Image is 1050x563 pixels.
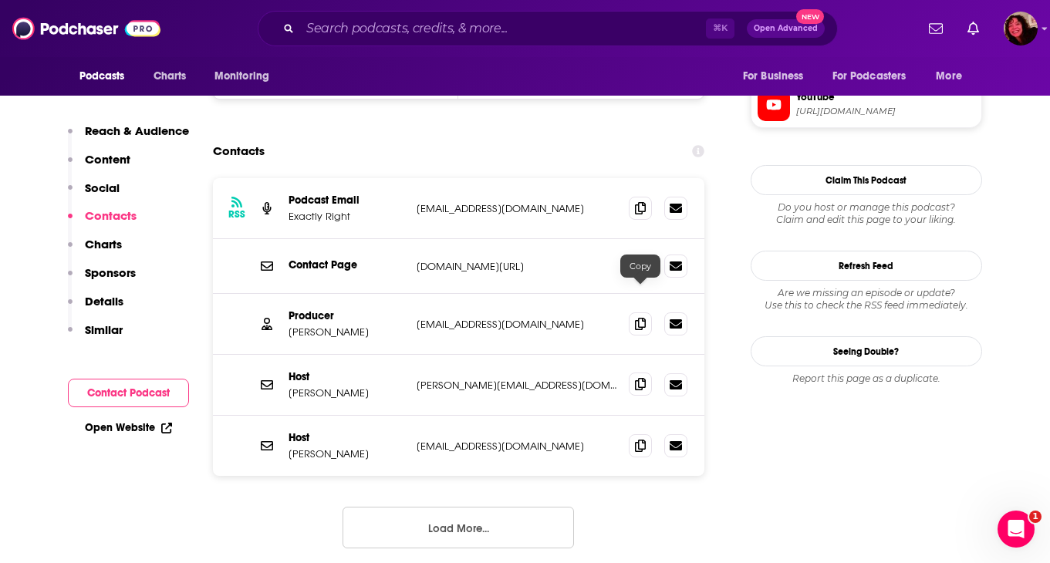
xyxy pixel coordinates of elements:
[68,265,136,294] button: Sponsors
[289,309,404,322] p: Producer
[143,62,196,91] a: Charts
[417,379,617,392] p: [PERSON_NAME][EMAIL_ADDRESS][DOMAIN_NAME]
[68,180,120,209] button: Social
[1004,12,1038,46] img: User Profile
[289,210,404,223] p: Exactly Right
[85,180,120,195] p: Social
[1004,12,1038,46] span: Logged in as Kathryn-Musilek
[923,15,949,42] a: Show notifications dropdown
[68,208,137,237] button: Contacts
[417,440,617,453] p: [EMAIL_ADDRESS][DOMAIN_NAME]
[751,165,982,195] button: Claim This Podcast
[85,123,189,138] p: Reach & Audience
[289,431,404,444] p: Host
[758,89,975,121] a: YouTube[URL][DOMAIN_NAME]
[343,507,574,548] button: Load More...
[85,237,122,251] p: Charts
[822,62,929,91] button: open menu
[925,62,981,91] button: open menu
[289,386,404,399] p: [PERSON_NAME]
[68,294,123,322] button: Details
[68,237,122,265] button: Charts
[620,255,660,278] div: Copy
[961,15,985,42] a: Show notifications dropdown
[79,66,125,87] span: Podcasts
[998,511,1035,548] iframe: Intercom live chat
[214,66,269,87] span: Monitoring
[751,251,982,281] button: Refresh Feed
[213,137,265,166] h2: Contacts
[751,373,982,385] div: Report this page as a duplicate.
[289,194,404,207] p: Podcast Email
[85,265,136,280] p: Sponsors
[228,208,245,221] h3: RSS
[85,294,123,308] p: Details
[417,260,617,273] p: [DOMAIN_NAME][URL]
[1029,511,1042,523] span: 1
[68,152,130,180] button: Content
[754,25,818,32] span: Open Advanced
[289,258,404,271] p: Contact Page
[85,152,130,167] p: Content
[936,66,962,87] span: More
[289,325,404,339] p: [PERSON_NAME]
[289,447,404,460] p: [PERSON_NAME]
[258,11,838,46] div: Search podcasts, credits, & more...
[796,9,824,24] span: New
[832,66,907,87] span: For Podcasters
[68,123,189,152] button: Reach & Audience
[300,16,706,41] input: Search podcasts, credits, & more...
[289,370,404,383] p: Host
[204,62,289,91] button: open menu
[68,379,189,407] button: Contact Podcast
[12,14,160,43] img: Podchaser - Follow, Share and Rate Podcasts
[747,19,825,38] button: Open AdvancedNew
[751,201,982,214] span: Do you host or manage this podcast?
[417,202,617,215] p: [EMAIL_ADDRESS][DOMAIN_NAME]
[85,208,137,223] p: Contacts
[751,336,982,366] a: Seeing Double?
[85,421,172,434] a: Open Website
[154,66,187,87] span: Charts
[85,322,123,337] p: Similar
[743,66,804,87] span: For Business
[68,322,123,351] button: Similar
[732,62,823,91] button: open menu
[751,201,982,226] div: Claim and edit this page to your liking.
[706,19,734,39] span: ⌘ K
[1004,12,1038,46] button: Show profile menu
[796,106,975,117] span: https://www.youtube.com/channel/UCVMdMY33PTkrrtz8cgp-2wA
[69,62,145,91] button: open menu
[751,287,982,312] div: Are we missing an episode or update? Use this to check the RSS feed immediately.
[417,318,617,331] p: [EMAIL_ADDRESS][DOMAIN_NAME]
[796,90,975,104] span: YouTube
